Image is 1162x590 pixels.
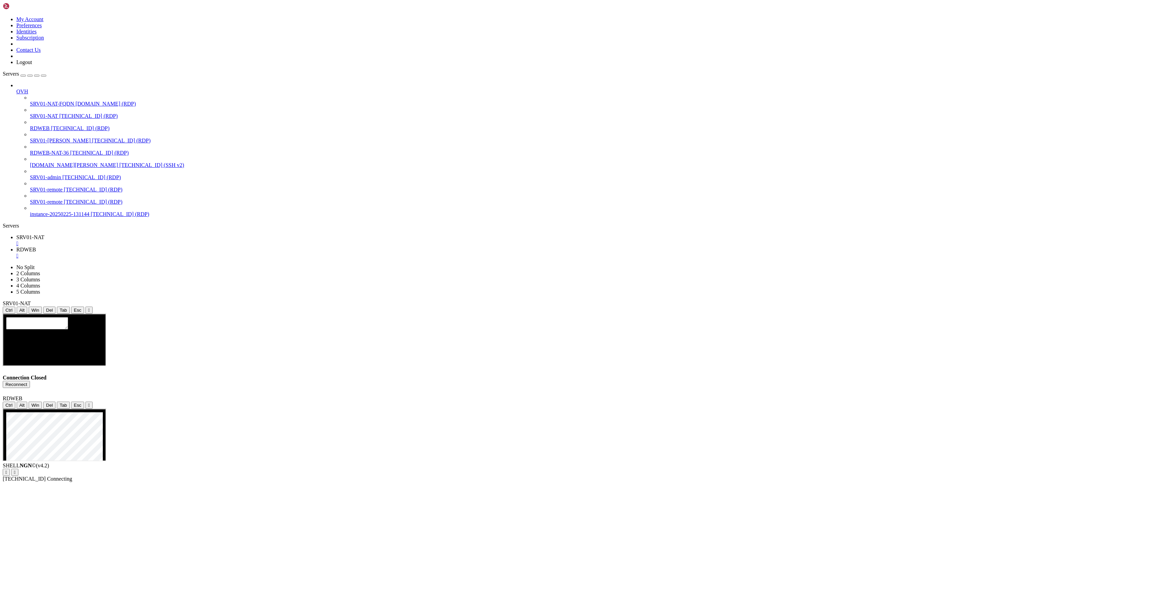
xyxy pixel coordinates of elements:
[36,463,49,468] span: 4.2.0
[16,247,36,252] span: RDWEB
[16,35,44,41] a: Subscription
[30,193,1159,205] li: SRV01-remote [TECHNICAL_ID] (RDP)
[59,113,118,119] span: [TECHNICAL_ID] (RDP)
[91,211,149,217] span: [TECHNICAL_ID] (RDP)
[30,138,1159,144] a: SRV01-[PERSON_NAME] [TECHNICAL_ID] (RDP)
[30,174,1159,181] a: SRV01-admin [TECHNICAL_ID] (RDP)
[5,403,13,408] span: Ctrl
[64,199,123,205] span: [TECHNICAL_ID] (RDP)
[30,174,61,180] span: SRV01-admin
[64,187,123,192] span: [TECHNICAL_ID] (RDP)
[16,29,37,34] a: Identities
[30,162,118,168] span: [DOMAIN_NAME][PERSON_NAME]
[30,199,63,205] span: SRV01-remote
[20,463,32,468] b: NGN
[88,403,90,408] div: 
[92,138,150,143] span: [TECHNICAL_ID] (RDP)
[3,71,46,77] a: Servers
[3,476,46,482] span: [TECHNICAL_ID]
[60,308,67,313] span: Tab
[3,223,1159,229] div: Servers
[30,205,1159,217] li: instance-20250225-131144 [TECHNICAL_ID] (RDP)
[14,470,16,475] div: 
[3,300,31,306] span: SRV01-NAT
[88,308,90,313] div: 
[3,71,19,77] span: Servers
[5,308,13,313] span: Ctrl
[16,89,1159,95] a: OVH
[16,22,42,28] a: Preferences
[16,47,41,53] a: Contact Us
[30,101,74,107] span: SRV01-NAT-FQDN
[30,119,1159,131] li: RDWEB [TECHNICAL_ID] (RDP)
[30,181,1159,193] li: SRV01-remote [TECHNICAL_ID] (RDP)
[43,402,55,409] button: Del
[70,150,129,156] span: [TECHNICAL_ID] (RDP)
[16,277,40,282] a: 3 Columns
[30,125,50,131] span: RDWEB
[30,187,1159,193] a: SRV01-remote [TECHNICAL_ID] (RDP)
[16,59,32,65] a: Logout
[30,113,1159,119] a: SRV01-NAT [TECHNICAL_ID] (RDP)
[16,234,44,240] span: SRV01-NAT
[46,403,53,408] span: Del
[30,211,1159,217] a: instance-20250225-131144 [TECHNICAL_ID] (RDP)
[16,283,40,289] a: 4 Columns
[19,308,25,313] span: Alt
[11,469,18,476] button: 
[30,150,1159,156] a: RDWEB-NAT-36 [TECHNICAL_ID] (RDP)
[3,395,22,401] span: RDWEB
[30,113,58,119] span: SRV01-NAT
[16,16,44,22] a: My Account
[30,162,1159,168] a: [DOMAIN_NAME][PERSON_NAME] [TECHNICAL_ID] (SSH v2)
[60,403,67,408] span: Tab
[30,107,1159,119] li: SRV01-NAT [TECHNICAL_ID] (RDP)
[5,470,7,475] div: 
[47,476,72,482] span: Connecting
[30,125,1159,131] a: RDWEB [TECHNICAL_ID] (RDP)
[57,307,70,314] button: Tab
[76,101,136,107] span: [DOMAIN_NAME] (RDP)
[71,307,84,314] button: Esc
[30,101,1159,107] a: SRV01-NAT-FQDN [DOMAIN_NAME] (RDP)
[30,187,63,192] span: SRV01-remote
[16,89,28,94] span: OVH
[30,156,1159,168] li: [DOMAIN_NAME][PERSON_NAME] [TECHNICAL_ID] (SSH v2)
[31,403,39,408] span: Win
[57,402,70,409] button: Tab
[120,162,184,168] span: [TECHNICAL_ID] (SSH v2)
[51,125,110,131] span: [TECHNICAL_ID] (RDP)
[16,247,1159,259] a: RDWEB
[16,253,1159,259] a: 
[29,307,42,314] button: Win
[85,402,93,409] button: 
[29,402,42,409] button: Win
[16,270,40,276] a: 2 Columns
[30,168,1159,181] li: SRV01-admin [TECHNICAL_ID] (RDP)
[3,463,49,468] span: SHELL ©
[30,95,1159,107] li: SRV01-NAT-FQDN [DOMAIN_NAME] (RDP)
[3,402,15,409] button: Ctrl
[3,469,10,476] button: 
[30,131,1159,144] li: SRV01-[PERSON_NAME] [TECHNICAL_ID] (RDP)
[85,307,93,314] button: 
[43,307,55,314] button: Del
[17,402,28,409] button: Alt
[71,402,84,409] button: Esc
[16,289,40,295] a: 5 Columns
[16,240,1159,247] a: 
[74,308,81,313] span: Esc
[31,308,39,313] span: Win
[3,307,15,314] button: Ctrl
[30,150,69,156] span: RDWEB-NAT-36
[19,403,25,408] span: Alt
[30,199,1159,205] a: SRV01-remote [TECHNICAL_ID] (RDP)
[3,375,46,381] span: Connection Closed
[16,82,1159,217] li: OVH
[46,308,53,313] span: Del
[16,234,1159,247] a: SRV01-NAT
[30,138,91,143] span: SRV01-[PERSON_NAME]
[30,144,1159,156] li: RDWEB-NAT-36 [TECHNICAL_ID] (RDP)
